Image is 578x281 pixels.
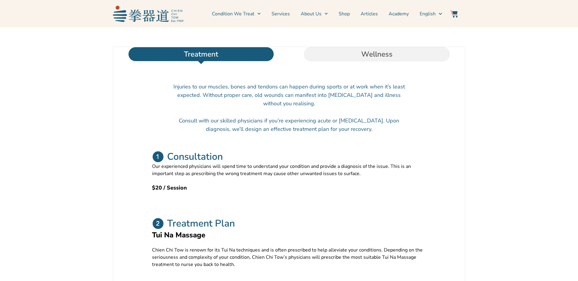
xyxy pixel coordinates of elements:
[420,10,436,17] span: English
[173,82,405,108] p: Injuries to our muscles, bones and tendons can happen during sports or at work when it’s least ex...
[152,184,426,192] h2: $20 / Session
[389,6,409,21] a: Academy
[361,6,378,21] a: Articles
[173,116,405,133] p: Consult with our skilled physicians if you’re experiencing acute or [MEDICAL_DATA]. Upon diagnosi...
[212,6,261,21] a: Condition We Treat
[167,151,223,163] h2: Consultation
[152,246,426,268] p: Chien Chi Tow is renown for its Tui Na techniques and is often prescribed to help alleviate your ...
[301,6,328,21] a: About Us
[186,6,442,21] nav: Menu
[420,6,442,21] a: English
[450,10,458,17] img: Website Icon-03
[152,163,426,177] p: Our experienced physicians will spend time to understand your condition and provide a diagnosis o...
[167,218,235,230] h2: Treatment Plan
[339,6,350,21] a: Shop
[272,6,290,21] a: Services
[152,230,426,240] h2: Tui Na Massage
